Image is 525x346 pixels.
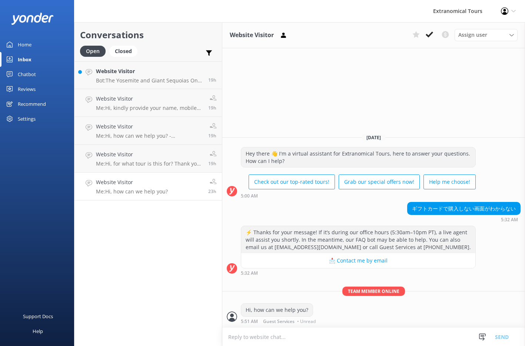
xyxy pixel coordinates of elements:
p: Me: Hi, kindly provide your name, mobile number, email address. I'll assist you with your reserva... [96,105,203,111]
div: Reviews [18,82,36,97]
span: [DATE] [362,134,385,141]
button: 📩 Contact me by email [241,253,475,268]
div: Oct 01 2025 05:51am (UTC -07:00) America/Tijuana [241,319,318,324]
div: Hey there 👋 I'm a virtual assistant for Extranomical Tours, here to answer your questions. How ca... [241,147,475,167]
a: Open [80,47,109,55]
div: Home [18,37,31,52]
a: Website VisitorMe:Hi, kindly provide your name, mobile number, email address. I'll assist you wit... [74,89,222,117]
div: ギフトカードで購入しない画面がわからない [408,202,520,215]
div: Settings [18,111,36,126]
strong: 5:00 AM [241,194,258,198]
span: • Unread [297,319,316,324]
div: Open [80,46,106,57]
a: Website VisitorBot:The Yosemite and Giant Sequoias One Day Tour from [GEOGRAPHIC_DATA] does not s... [74,61,222,89]
button: Grab our special offers now! [339,174,420,189]
strong: 5:51 AM [241,319,258,324]
span: Oct 01 2025 10:09am (UTC -07:00) America/Tijuana [208,133,216,139]
span: Oct 01 2025 05:51am (UTC -07:00) America/Tijuana [208,188,216,195]
div: ⚡ Thanks for your message! If it’s during our office hours (5:30am–10pm PT), a live agent will as... [241,226,475,253]
strong: 5:32 AM [501,218,518,222]
span: Assign user [458,31,487,39]
a: Website VisitorMe:Hi, for what tour is this for? Thank you! - [PERSON_NAME]19h [74,145,222,173]
span: Oct 01 2025 10:15am (UTC -07:00) America/Tijuana [208,77,216,83]
div: Oct 01 2025 05:32am (UTC -07:00) America/Tijuana [407,217,521,222]
strong: 5:32 AM [241,271,258,275]
div: Oct 01 2025 05:32am (UTC -07:00) America/Tijuana [241,270,476,275]
button: Check out our top-rated tours! [249,174,335,189]
div: Closed [109,46,137,57]
a: Closed [109,47,141,55]
div: Oct 01 2025 05:00am (UTC -07:00) America/Tijuana [241,193,476,198]
a: Website VisitorMe:Hi, how can we help you? - [PERSON_NAME]19h [74,117,222,145]
h4: Website Visitor [96,178,168,186]
h4: Website Visitor [96,123,203,131]
div: Assign User [455,29,518,41]
h4: Website Visitor [96,95,203,103]
h3: Website Visitor [230,30,274,40]
div: Hi, how can we help you? [241,304,313,316]
div: Support Docs [23,309,53,324]
span: Oct 01 2025 09:43am (UTC -07:00) America/Tijuana [208,160,216,167]
p: Me: Hi, how can we help you? [96,188,168,195]
span: Team member online [342,287,405,296]
p: Bot: The Yosemite and Giant Sequoias One Day Tour from [GEOGRAPHIC_DATA] does not specify a minim... [96,77,203,84]
p: Me: Hi, for what tour is this for? Thank you! - [PERSON_NAME] [96,160,203,167]
img: yonder-white-logo.png [11,13,54,25]
h4: Website Visitor [96,150,203,159]
h4: Website Visitor [96,67,203,75]
div: Chatbot [18,67,36,82]
div: Help [33,324,43,339]
a: Website VisitorMe:Hi, how can we help you?23h [74,173,222,200]
span: Oct 01 2025 10:10am (UTC -07:00) America/Tijuana [208,105,216,111]
div: Recommend [18,97,46,111]
p: Me: Hi, how can we help you? - [PERSON_NAME] [96,133,203,139]
span: Guest Services [263,319,295,324]
button: Help me choose! [423,174,476,189]
div: Inbox [18,52,31,67]
h2: Conversations [80,28,216,42]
